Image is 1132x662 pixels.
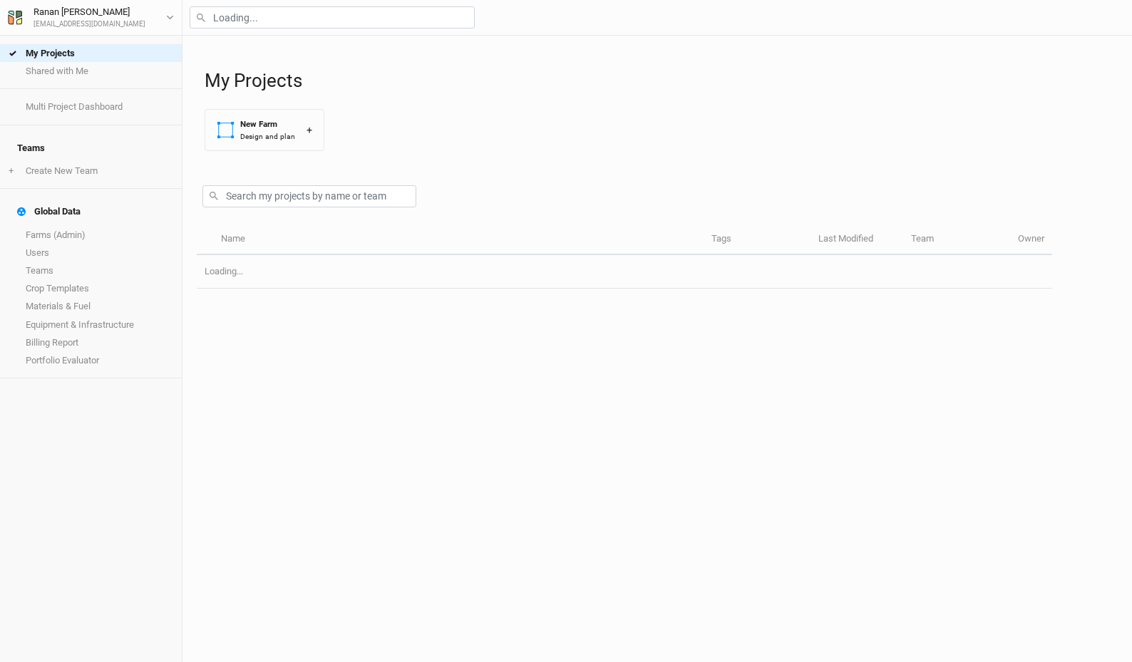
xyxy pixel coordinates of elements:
[202,185,416,207] input: Search my projects by name or team
[205,109,324,151] button: New FarmDesign and plan+
[307,123,312,138] div: +
[704,224,811,255] th: Tags
[34,19,145,30] div: [EMAIL_ADDRESS][DOMAIN_NAME]
[9,134,173,162] h4: Teams
[7,4,175,30] button: Ranan [PERSON_NAME][EMAIL_ADDRESS][DOMAIN_NAME]
[1010,224,1052,255] th: Owner
[212,224,703,255] th: Name
[205,70,1118,92] h1: My Projects
[17,206,81,217] div: Global Data
[190,6,475,29] input: Loading...
[34,5,145,19] div: Ranan [PERSON_NAME]
[903,224,1010,255] th: Team
[240,118,295,130] div: New Farm
[197,255,1052,289] td: Loading...
[240,131,295,142] div: Design and plan
[9,165,14,177] span: +
[811,224,903,255] th: Last Modified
